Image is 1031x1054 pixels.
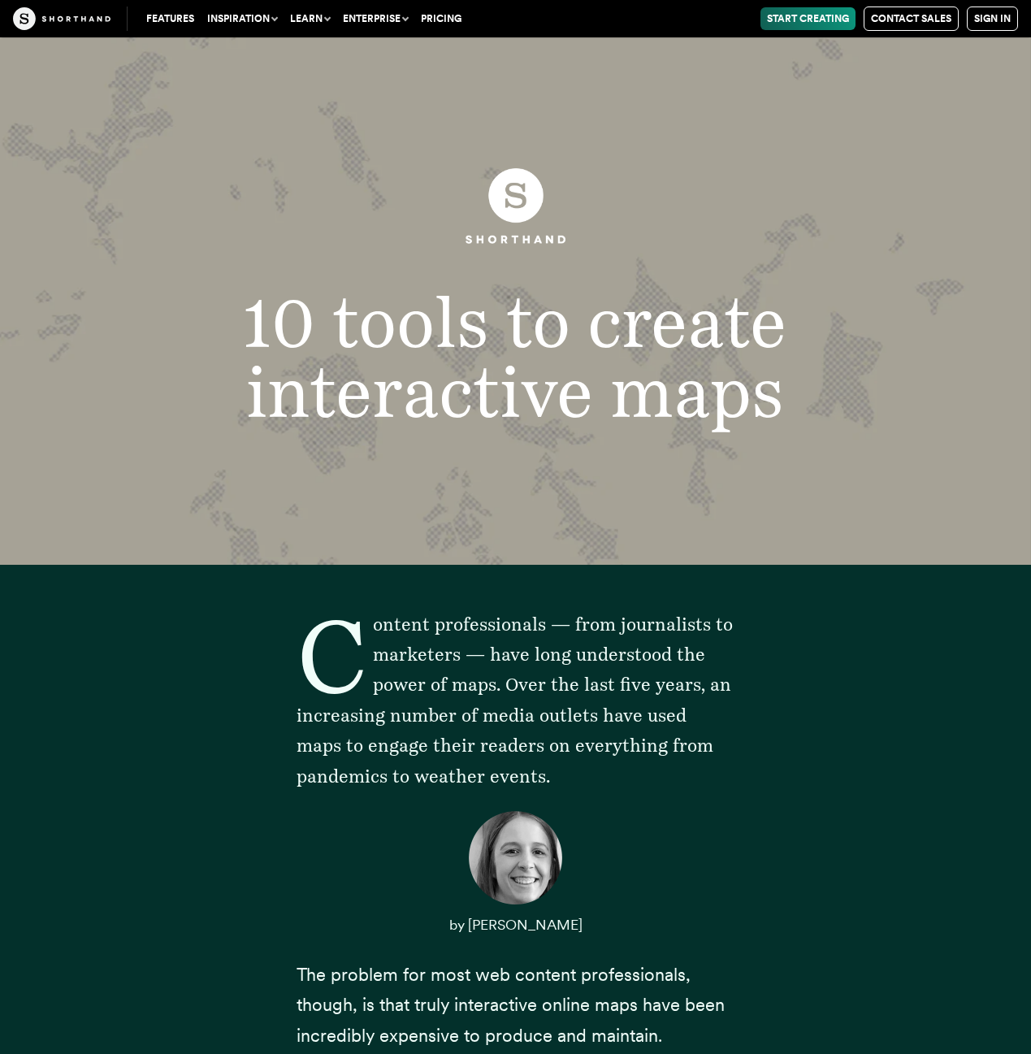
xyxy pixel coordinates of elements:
[13,7,110,30] img: The Craft
[336,7,414,30] button: Enterprise
[96,288,935,427] h1: 10 tools to create interactive maps
[201,7,284,30] button: Inspiration
[864,7,959,31] a: Contact Sales
[284,7,336,30] button: Learn
[760,7,856,30] a: Start Creating
[414,7,468,30] a: Pricing
[140,7,201,30] a: Features
[297,909,735,940] p: by [PERSON_NAME]
[297,614,733,787] span: Content professionals — from journalists to marketers — have long understood the power of maps. O...
[967,7,1018,31] a: Sign in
